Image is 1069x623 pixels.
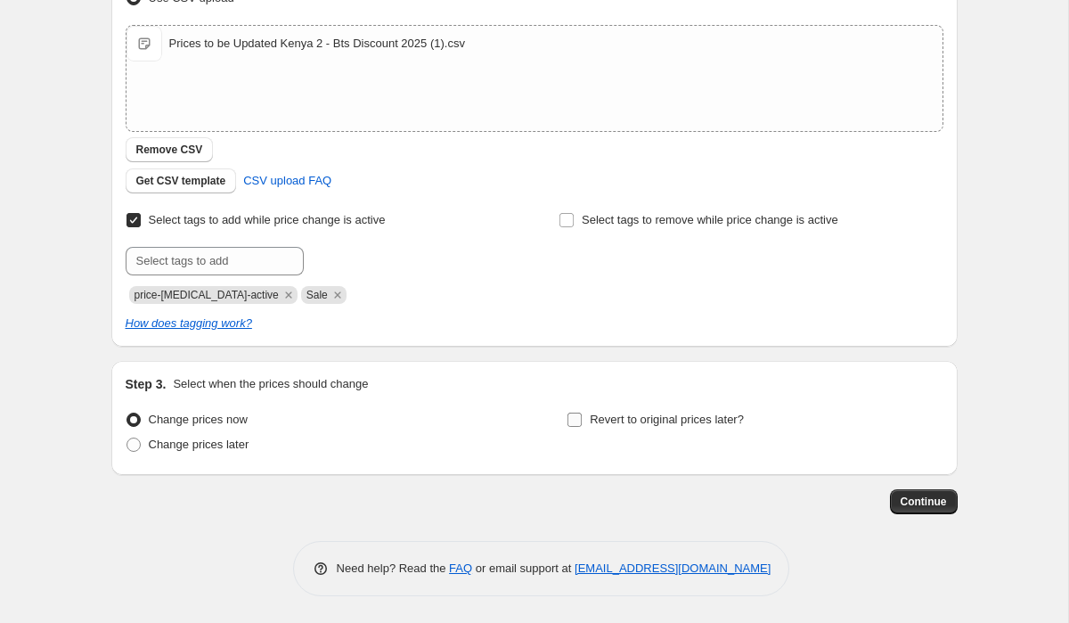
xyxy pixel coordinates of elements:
[281,287,297,303] button: Remove price-change-job-active
[330,287,346,303] button: Remove Sale
[136,143,203,157] span: Remove CSV
[126,137,214,162] button: Remove CSV
[136,174,226,188] span: Get CSV template
[126,168,237,193] button: Get CSV template
[126,316,252,330] a: How does tagging work?
[169,35,465,53] div: Prices to be Updated Kenya 2 - Bts Discount 2025 (1).csv
[126,375,167,393] h2: Step 3.
[306,289,328,301] span: Sale
[582,213,838,226] span: Select tags to remove while price change is active
[590,413,744,426] span: Revert to original prices later?
[449,562,472,575] a: FAQ
[173,375,368,393] p: Select when the prices should change
[233,167,342,195] a: CSV upload FAQ
[149,213,386,226] span: Select tags to add while price change is active
[890,489,958,514] button: Continue
[126,247,304,275] input: Select tags to add
[901,495,947,509] span: Continue
[337,562,450,575] span: Need help? Read the
[149,438,249,451] span: Change prices later
[149,413,248,426] span: Change prices now
[243,172,331,190] span: CSV upload FAQ
[575,562,771,575] a: [EMAIL_ADDRESS][DOMAIN_NAME]
[135,289,279,301] span: price-change-job-active
[472,562,575,575] span: or email support at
